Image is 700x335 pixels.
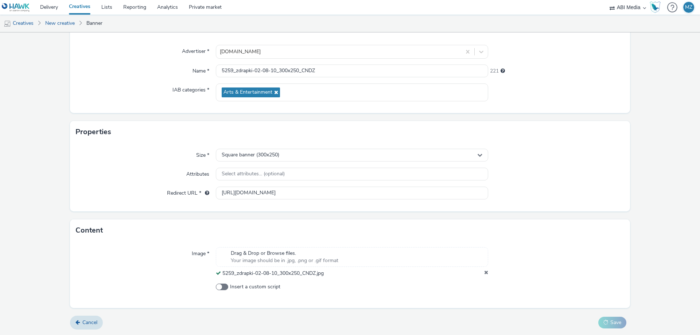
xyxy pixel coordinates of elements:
span: Select attributes... (optional) [222,171,285,177]
div: MZ [685,2,692,13]
label: Attributes [183,168,212,178]
img: undefined Logo [2,3,30,12]
label: Advertiser * [179,45,212,55]
input: url... [216,187,488,199]
span: Cancel [82,319,97,326]
label: Name * [190,65,212,75]
img: mobile [4,20,11,27]
img: Hawk Academy [650,1,661,13]
span: Arts & Entertainment [223,89,272,96]
span: Save [610,319,621,326]
span: 221 [490,67,499,75]
h3: Content [75,225,103,236]
button: Save [598,317,626,328]
a: Hawk Academy [650,1,664,13]
span: Drag & Drop or Browse files. [231,250,338,257]
div: URL will be used as a validation URL with some SSPs and it will be the redirection URL of your cr... [201,190,209,197]
label: Redirect URL * [164,187,212,197]
div: Maximum 255 characters [501,67,505,75]
span: Your image should be in .jpg, .png or .gif format [231,257,338,264]
h3: Properties [75,126,111,137]
a: New creative [42,15,78,32]
label: Image * [189,247,212,257]
a: Banner [83,15,106,32]
label: Size * [193,149,212,159]
span: Insert a custom script [230,283,280,291]
span: 5259_zdrapki-02-08-10_300x250_CNDZ.jpg [222,270,324,277]
input: Name [216,65,488,77]
label: IAB categories * [170,83,212,94]
span: Square banner (300x250) [222,152,279,158]
a: Cancel [70,316,103,330]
